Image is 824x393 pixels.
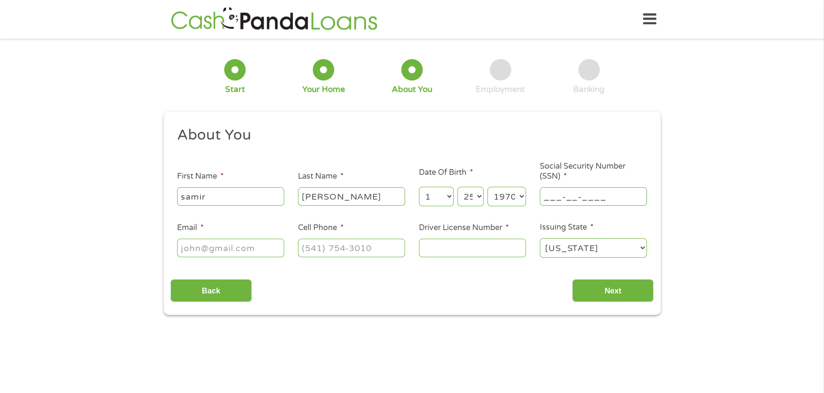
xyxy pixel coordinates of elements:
[419,168,473,178] label: Date Of Birth
[177,171,224,181] label: First Name
[298,239,405,257] input: (541) 754-3010
[177,239,284,257] input: john@gmail.com
[298,171,344,181] label: Last Name
[177,223,204,233] label: Email
[540,222,594,232] label: Issuing State
[170,279,252,302] input: Back
[540,187,647,205] input: 078-05-1120
[392,84,432,95] div: About You
[476,84,525,95] div: Employment
[302,84,345,95] div: Your Home
[572,279,654,302] input: Next
[225,84,245,95] div: Start
[168,6,380,33] img: GetLoanNow Logo
[177,187,284,205] input: John
[298,187,405,205] input: Smith
[419,223,509,233] label: Driver License Number
[298,223,344,233] label: Cell Phone
[540,161,647,181] label: Social Security Number (SSN)
[573,84,605,95] div: Banking
[177,126,640,145] h2: About You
